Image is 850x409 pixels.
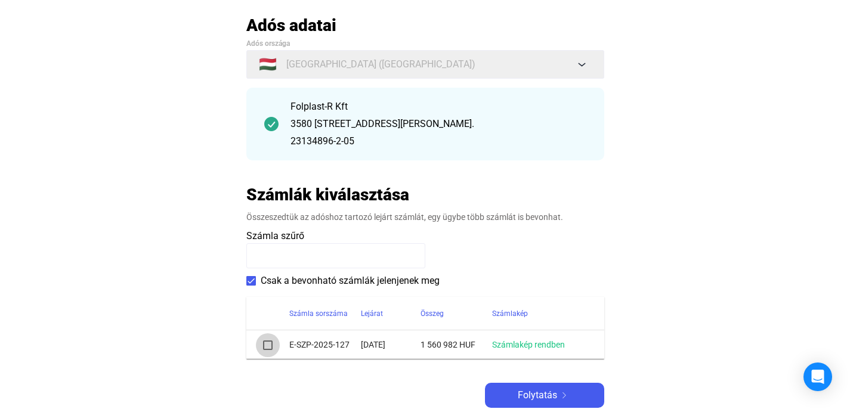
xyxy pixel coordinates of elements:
[361,306,383,321] div: Lejárat
[492,340,565,349] a: Számlakép rendben
[290,100,586,114] div: Folplast-R Kft
[492,306,528,321] div: Számlakép
[421,306,492,321] div: Összeg
[246,211,604,223] div: Összeszedtük az adóshoz tartozó lejárt számlát, egy ügybe több számlát is bevonhat.
[290,134,586,148] div: 23134896-2-05
[421,330,492,359] td: 1 560 982 HUF
[246,230,304,241] span: Számla szűrő
[286,57,475,72] span: [GEOGRAPHIC_DATA] ([GEOGRAPHIC_DATA])
[259,57,277,72] span: 🇭🇺
[261,274,440,288] span: Csak a bevonható számlák jelenjenek meg
[361,306,421,321] div: Lejárat
[361,330,421,359] td: [DATE]
[289,330,361,359] td: E-SZP-2025-127
[803,362,832,391] div: Open Intercom Messenger
[485,383,604,408] button: Folytatásarrow-right-white
[264,117,279,131] img: checkmark-darker-green-circle
[246,15,604,36] h2: Adós adatai
[557,392,571,398] img: arrow-right-white
[246,50,604,79] button: 🇭🇺[GEOGRAPHIC_DATA] ([GEOGRAPHIC_DATA])
[290,117,586,131] div: 3580 [STREET_ADDRESS][PERSON_NAME].
[246,184,409,205] h2: Számlák kiválasztása
[289,306,361,321] div: Számla sorszáma
[289,306,348,321] div: Számla sorszáma
[421,306,444,321] div: Összeg
[246,39,290,48] span: Adós országa
[518,388,557,402] span: Folytatás
[492,306,590,321] div: Számlakép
